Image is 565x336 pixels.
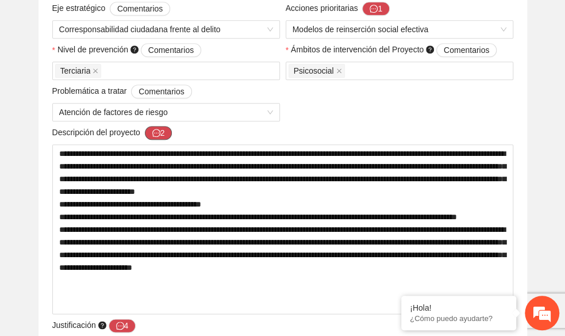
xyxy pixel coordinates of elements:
span: Psicosocial [294,64,334,77]
div: Chatee con nosotros ahora [60,59,193,74]
button: Problemática a tratar [131,85,191,98]
span: Acciones prioritarias [286,2,390,16]
span: close [336,68,342,74]
span: Ámbitos de intervención del Proyecto [291,43,497,57]
span: question-circle [130,45,139,54]
span: message [152,129,160,138]
span: Justificación [52,319,136,333]
span: Eje estratégico [52,2,171,16]
span: Descripción del proyecto [52,126,172,140]
button: Nivel de prevención question-circle [141,43,201,57]
span: close [93,68,98,74]
span: Terciaria [60,64,91,77]
span: Comentarios [139,85,184,98]
button: Descripción del proyecto [145,126,172,140]
span: message [370,5,378,14]
button: Eje estratégico [110,2,170,16]
span: Nivel de prevención [57,43,201,57]
span: question-circle [98,321,106,329]
div: ¡Hola! [410,303,508,312]
div: Minimizar ventana de chat en vivo [189,6,216,33]
span: Modelos de reinserción social efectiva [293,21,506,38]
span: Comentarios [148,44,194,56]
span: question-circle [426,45,434,54]
span: Psicosocial [289,64,345,78]
span: Estamos en línea. [67,105,159,222]
span: Comentarios [117,2,163,15]
span: Corresponsabilidad ciudadana frente al delito [59,21,273,38]
span: Atención de factores de riesgo [59,104,273,121]
button: Ámbitos de intervención del Proyecto question-circle [436,43,497,57]
span: Problemática a tratar [52,85,192,98]
button: Justificación question-circle [109,319,136,333]
p: ¿Cómo puedo ayudarte? [410,314,508,323]
span: message [116,322,124,331]
span: Terciaria [55,64,102,78]
textarea: Escriba su mensaje y pulse “Intro” [6,218,219,258]
button: Acciones prioritarias [362,2,390,16]
span: Comentarios [444,44,489,56]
